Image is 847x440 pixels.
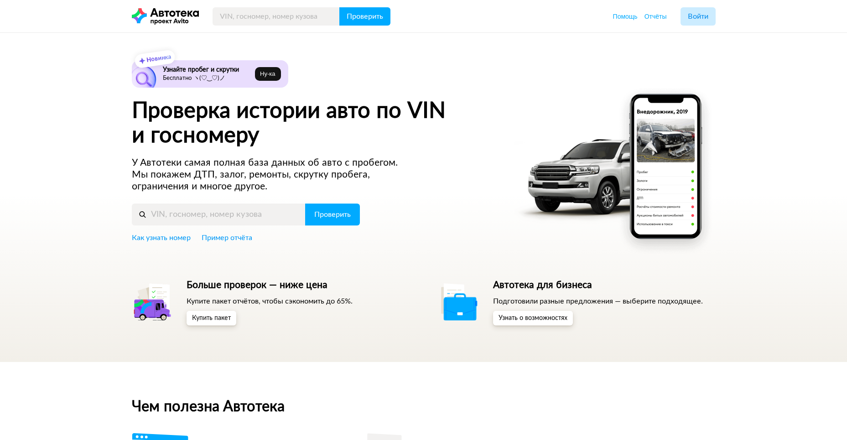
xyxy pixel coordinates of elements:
[132,157,416,193] p: У Автотеки самая полная база данных об авто с пробегом. Мы покажем ДТП, залог, ремонты, скрутку п...
[314,211,351,218] span: Проверить
[132,233,191,243] a: Как узнать номер
[163,66,252,74] h6: Узнайте пробег и скрутки
[187,279,353,291] h5: Больше проверок — ниже цена
[305,204,360,225] button: Проверить
[132,99,503,148] h1: Проверка истории авто по VIN и госномеру
[187,311,236,325] button: Купить пакет
[644,12,667,21] a: Отчёты
[681,7,716,26] button: Войти
[613,13,638,20] span: Помощь
[644,13,667,20] span: Отчёты
[132,204,306,225] input: VIN, госномер, номер кузова
[499,315,567,321] span: Узнать о возможностях
[202,233,252,243] a: Пример отчёта
[347,13,383,20] span: Проверить
[187,296,353,306] p: Купите пакет отчётов, чтобы сэкономить до 65%.
[493,279,703,291] h5: Автотека для бизнеса
[260,70,275,78] span: Ну‑ка
[192,315,231,321] span: Купить пакет
[146,54,171,63] strong: Новинка
[339,7,390,26] button: Проверить
[493,311,573,325] button: Узнать о возможностях
[213,7,340,26] input: VIN, госномер, номер кузова
[163,75,252,82] p: Бесплатно ヽ(♡‿♡)ノ
[132,398,716,415] h2: Чем полезна Автотека
[493,296,703,306] p: Подготовили разные предложения — выберите подходящее.
[613,12,638,21] a: Помощь
[688,13,708,20] span: Войти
